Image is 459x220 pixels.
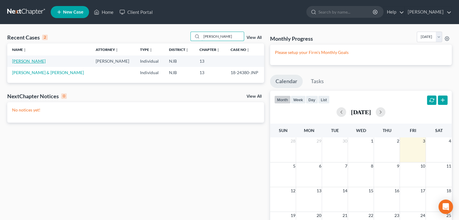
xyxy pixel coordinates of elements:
[419,187,426,194] span: 17
[384,7,404,17] a: Help
[7,93,67,100] div: NextChapter Notices
[247,94,262,99] a: View All
[304,128,314,133] span: Mon
[422,137,426,145] span: 3
[318,162,322,170] span: 6
[96,47,119,52] a: Attorneyunfold_more
[140,47,153,52] a: Typeunfold_more
[270,75,303,88] a: Calendar
[344,162,348,170] span: 7
[291,96,306,104] button: week
[394,212,400,219] span: 23
[135,67,164,78] td: Individual
[216,48,220,52] i: unfold_more
[316,187,322,194] span: 13
[115,48,119,52] i: unfold_more
[185,48,189,52] i: unfold_more
[164,55,195,67] td: NJB
[116,7,156,17] a: Client Portal
[446,187,452,194] span: 18
[290,212,296,219] span: 19
[342,137,348,145] span: 30
[419,162,426,170] span: 10
[370,162,374,170] span: 8
[290,137,296,145] span: 28
[438,200,453,214] div: Open Intercom Messenger
[370,137,374,145] span: 1
[306,96,318,104] button: day
[405,7,451,17] a: [PERSON_NAME]
[12,58,46,64] a: [PERSON_NAME]
[446,212,452,219] span: 25
[331,128,339,133] span: Tue
[12,107,259,113] p: No notices yet!
[292,162,296,170] span: 5
[199,47,220,52] a: Chapterunfold_more
[356,128,366,133] span: Wed
[12,70,84,75] a: [PERSON_NAME] & [PERSON_NAME]
[396,162,400,170] span: 9
[342,212,348,219] span: 21
[396,137,400,145] span: 2
[351,109,371,115] h2: [DATE]
[342,187,348,194] span: 14
[12,47,27,52] a: Nameunfold_more
[42,35,48,40] div: 2
[202,32,244,41] input: Search by name...
[149,48,153,52] i: unfold_more
[446,162,452,170] span: 11
[448,137,452,145] span: 4
[318,6,374,17] input: Search by name...
[316,137,322,145] span: 29
[394,187,400,194] span: 16
[270,35,313,42] h3: Monthly Progress
[63,10,83,14] span: New Case
[316,212,322,219] span: 20
[274,96,291,104] button: month
[195,67,226,78] td: 13
[169,47,189,52] a: Districtunfold_more
[318,96,330,104] button: list
[247,36,262,40] a: View All
[305,75,329,88] a: Tasks
[91,7,116,17] a: Home
[7,34,48,41] div: Recent Cases
[231,47,250,52] a: Case Nounfold_more
[382,128,391,133] span: Thu
[61,93,67,99] div: 0
[164,67,195,78] td: NJB
[410,128,416,133] span: Fri
[290,187,296,194] span: 12
[419,212,426,219] span: 24
[368,212,374,219] span: 22
[275,49,447,55] p: Please setup your Firm's Monthly Goals
[435,128,442,133] span: Sat
[195,55,226,67] td: 13
[23,48,27,52] i: unfold_more
[91,55,135,67] td: [PERSON_NAME]
[246,48,250,52] i: unfold_more
[279,128,287,133] span: Sun
[226,67,264,78] td: 18-24380-JNP
[368,187,374,194] span: 15
[135,55,164,67] td: Individual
